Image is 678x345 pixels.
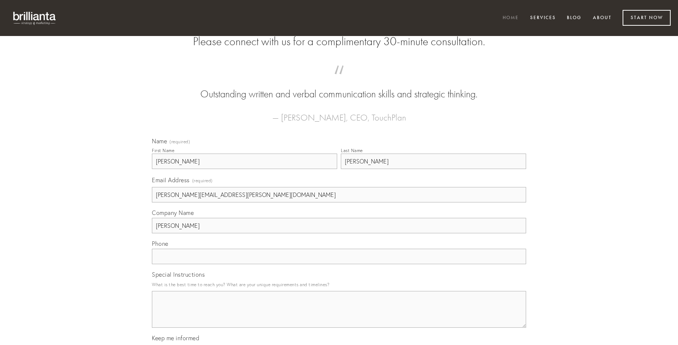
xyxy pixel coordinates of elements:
[7,7,62,29] img: brillianta - research, strategy, marketing
[164,73,514,101] blockquote: Outstanding written and verbal communication skills and strategic thinking.
[164,73,514,87] span: “
[562,12,586,24] a: Blog
[169,140,190,144] span: (required)
[525,12,561,24] a: Services
[152,148,174,153] div: First Name
[152,35,526,48] h2: Please connect with us for a complimentary 30-minute consultation.
[152,176,190,184] span: Email Address
[588,12,616,24] a: About
[152,137,167,145] span: Name
[341,148,363,153] div: Last Name
[152,334,199,342] span: Keep me informed
[623,10,671,26] a: Start Now
[152,209,194,216] span: Company Name
[498,12,524,24] a: Home
[192,176,213,186] span: (required)
[152,240,168,247] span: Phone
[164,101,514,125] figcaption: — [PERSON_NAME], CEO, TouchPlan
[152,271,205,278] span: Special Instructions
[152,280,526,290] p: What is the best time to reach you? What are your unique requirements and timelines?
